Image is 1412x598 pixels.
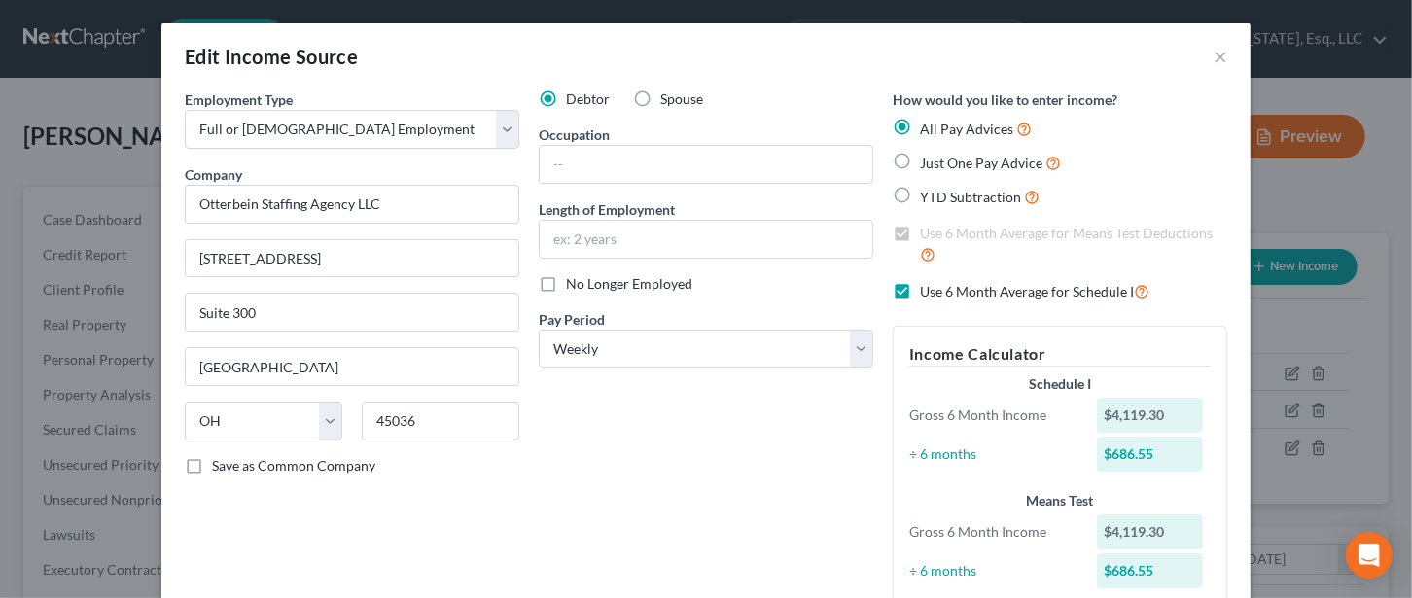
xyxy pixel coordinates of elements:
[909,491,1211,510] div: Means Test
[539,311,605,328] span: Pay Period
[1346,532,1393,579] div: Open Intercom Messenger
[1097,553,1204,588] div: $686.55
[185,43,358,70] div: Edit Income Source
[186,240,518,277] input: Enter address...
[900,444,1087,464] div: ÷ 6 months
[539,124,610,145] label: Occupation
[1214,45,1227,68] button: ×
[920,283,1134,299] span: Use 6 Month Average for Schedule I
[920,189,1021,205] span: YTD Subtraction
[660,90,703,107] span: Spouse
[909,342,1211,367] h5: Income Calculator
[212,457,375,474] span: Save as Common Company
[1097,398,1204,433] div: $4,119.30
[900,522,1087,542] div: Gross 6 Month Income
[900,561,1087,580] div: ÷ 6 months
[1097,437,1204,472] div: $686.55
[539,199,675,220] label: Length of Employment
[920,155,1042,171] span: Just One Pay Advice
[362,402,519,440] input: Enter zip...
[540,221,872,258] input: ex: 2 years
[566,90,610,107] span: Debtor
[185,185,519,224] input: Search company by name...
[1097,514,1204,549] div: $4,119.30
[893,89,1117,110] label: How would you like to enter income?
[540,146,872,183] input: --
[566,275,692,292] span: No Longer Employed
[900,405,1087,425] div: Gross 6 Month Income
[186,294,518,331] input: Unit, Suite, etc...
[186,348,518,385] input: Enter city...
[185,166,242,183] span: Company
[920,225,1213,241] span: Use 6 Month Average for Means Test Deductions
[909,374,1211,394] div: Schedule I
[920,121,1013,137] span: All Pay Advices
[185,91,293,108] span: Employment Type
